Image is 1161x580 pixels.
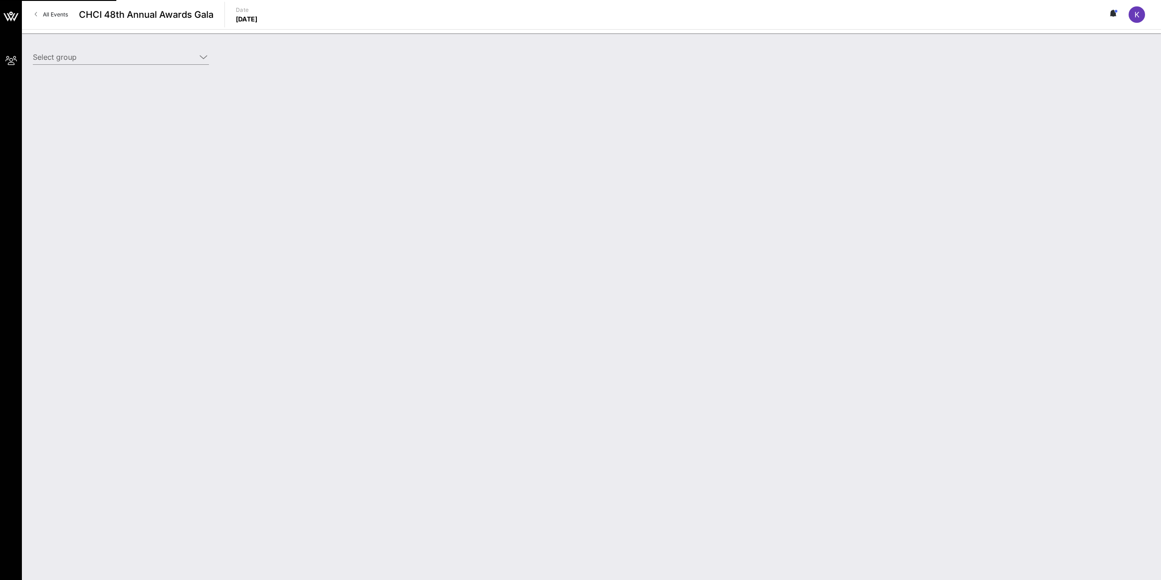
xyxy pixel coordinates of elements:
span: All Events [43,11,68,18]
span: K [1135,10,1140,19]
div: K [1129,6,1145,23]
p: Date [236,5,258,15]
p: [DATE] [236,15,258,24]
a: All Events [29,7,73,22]
span: CHCI 48th Annual Awards Gala [79,8,213,21]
